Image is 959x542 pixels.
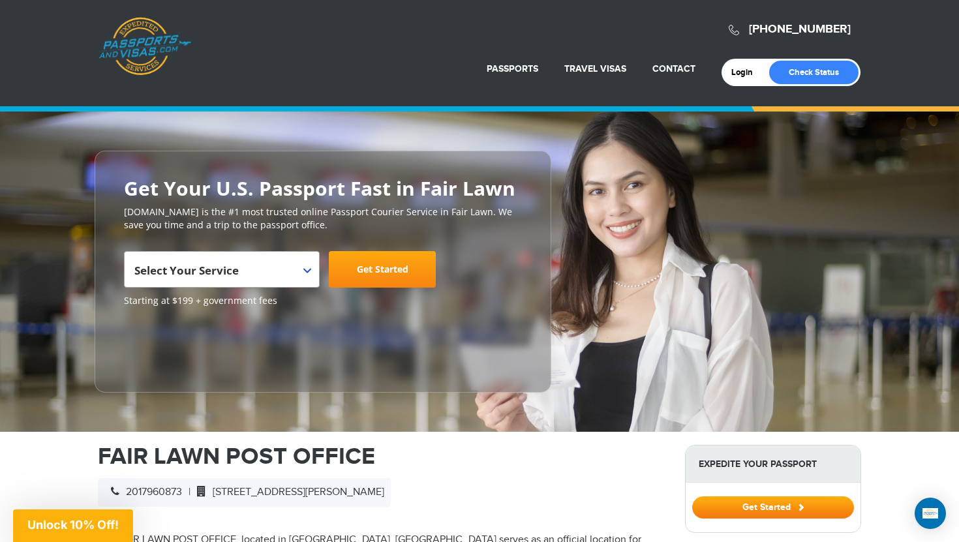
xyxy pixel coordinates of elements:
[564,63,626,74] a: Travel Visas
[487,63,538,74] a: Passports
[769,61,859,84] a: Check Status
[104,486,182,498] span: 2017960873
[124,314,222,379] iframe: Customer reviews powered by Trustpilot
[124,294,522,307] span: Starting at $199 + government fees
[915,498,946,529] div: Open Intercom Messenger
[686,445,860,483] strong: Expedite Your Passport
[692,502,854,512] a: Get Started
[98,478,391,507] div: |
[99,17,191,76] a: Passports & [DOMAIN_NAME]
[329,251,436,288] a: Get Started
[98,445,665,468] h1: FAIR LAWN POST OFFICE
[134,263,239,278] span: Select Your Service
[652,63,695,74] a: Contact
[124,205,522,232] p: [DOMAIN_NAME] is the #1 most trusted online Passport Courier Service in Fair Lawn. We save you ti...
[124,251,320,288] span: Select Your Service
[190,486,384,498] span: [STREET_ADDRESS][PERSON_NAME]
[731,67,762,78] a: Login
[27,518,119,532] span: Unlock 10% Off!
[134,256,306,293] span: Select Your Service
[124,177,522,199] h2: Get Your U.S. Passport Fast in Fair Lawn
[749,22,851,37] a: [PHONE_NUMBER]
[13,509,133,542] div: Unlock 10% Off!
[692,496,854,519] button: Get Started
